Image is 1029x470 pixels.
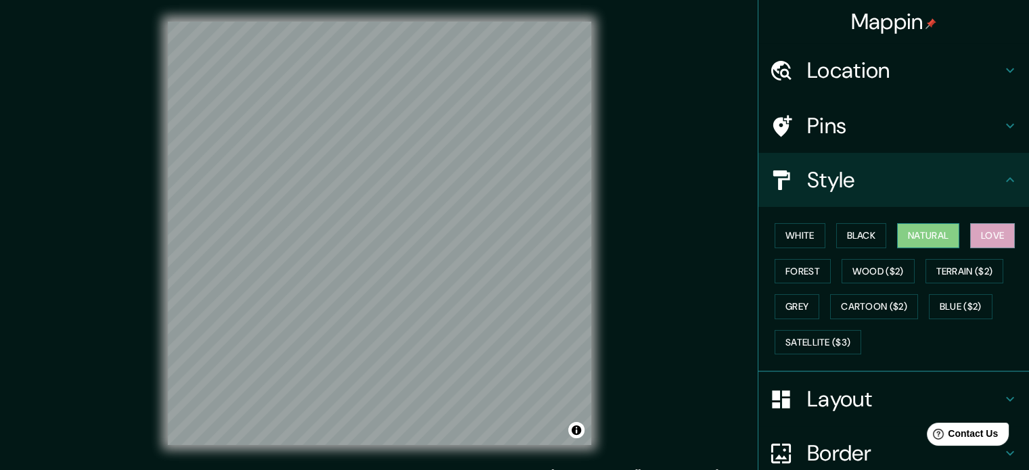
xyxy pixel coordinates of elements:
[830,294,918,319] button: Cartoon ($2)
[807,112,1002,139] h4: Pins
[775,330,861,355] button: Satellite ($3)
[909,417,1014,455] iframe: Help widget launcher
[758,372,1029,426] div: Layout
[775,259,831,284] button: Forest
[758,99,1029,153] div: Pins
[897,223,959,248] button: Natural
[775,223,825,248] button: White
[842,259,915,284] button: Wood ($2)
[807,385,1002,413] h4: Layout
[807,57,1002,84] h4: Location
[851,8,937,35] h4: Mappin
[758,153,1029,207] div: Style
[929,294,992,319] button: Blue ($2)
[758,43,1029,97] div: Location
[807,440,1002,467] h4: Border
[807,166,1002,193] h4: Style
[836,223,887,248] button: Black
[775,294,819,319] button: Grey
[568,422,585,438] button: Toggle attribution
[970,223,1015,248] button: Love
[925,259,1004,284] button: Terrain ($2)
[168,22,591,445] canvas: Map
[925,18,936,29] img: pin-icon.png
